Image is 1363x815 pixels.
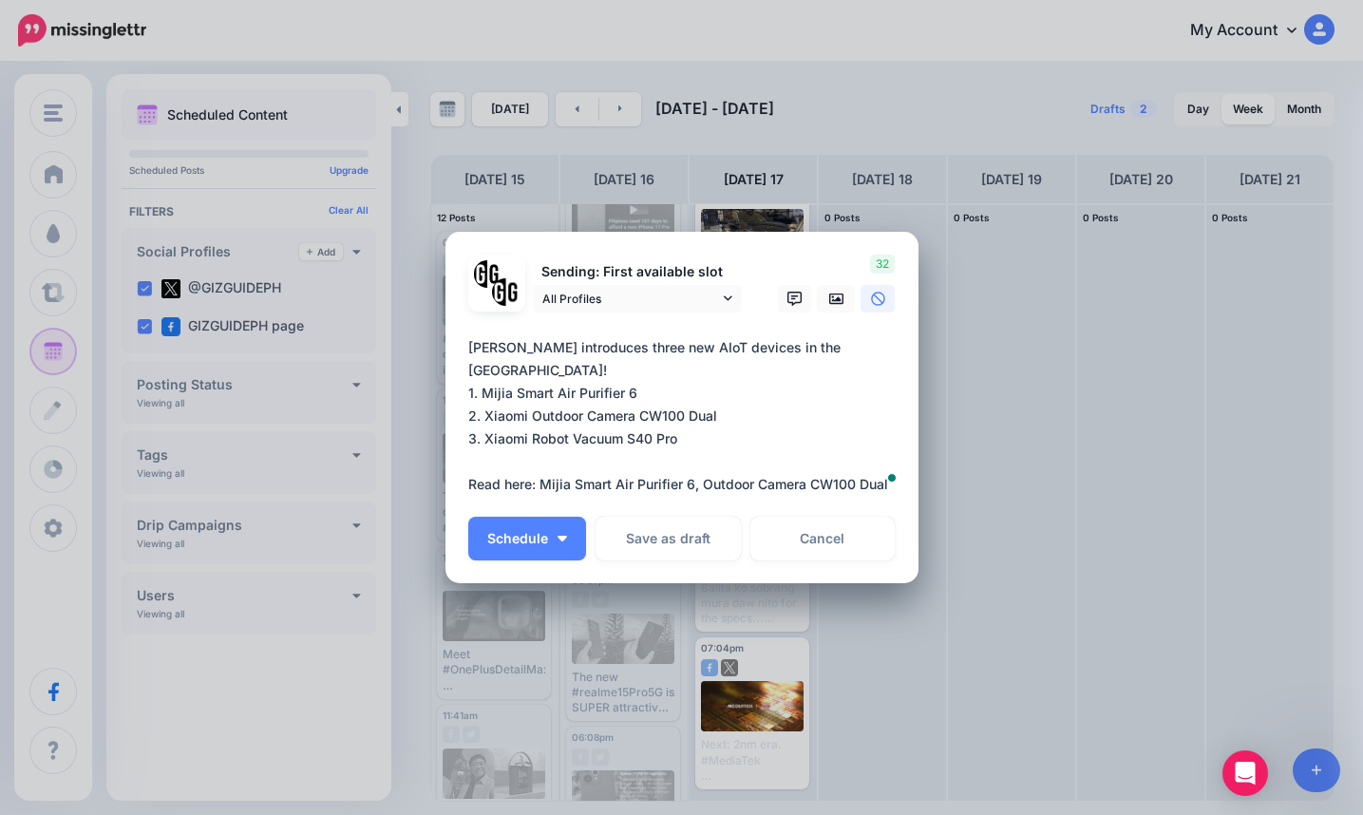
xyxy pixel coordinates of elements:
span: All Profiles [542,289,719,309]
a: Cancel [750,517,896,560]
img: arrow-down-white.png [558,536,567,541]
textarea: To enrich screen reader interactions, please activate Accessibility in Grammarly extension settings [468,336,905,496]
p: Sending: First available slot [533,261,742,283]
img: JT5sWCfR-79925.png [492,278,520,306]
div: [PERSON_NAME] introduces three new AIoT devices in the [GEOGRAPHIC_DATA]! 1. Mijia Smart Air Puri... [468,336,905,519]
img: 353459792_649996473822713_4483302954317148903_n-bsa138318.png [474,260,502,288]
div: Open Intercom Messenger [1222,750,1268,796]
span: Schedule [487,532,548,545]
a: All Profiles [533,285,742,313]
button: Save as draft [596,517,741,560]
button: Schedule [468,517,586,560]
span: 32 [870,255,895,274]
